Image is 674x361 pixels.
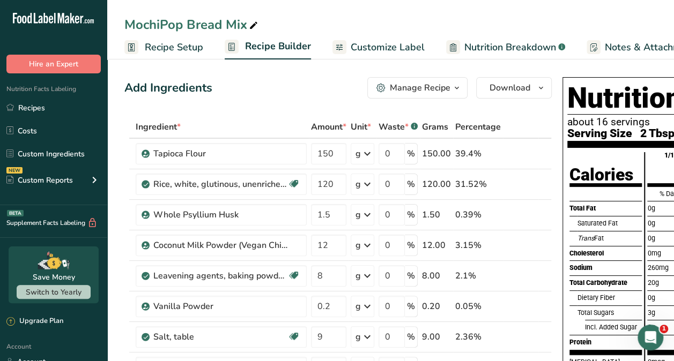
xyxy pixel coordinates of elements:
span: 2g [647,323,655,331]
div: Total Carbohydrate [569,275,642,290]
div: Save Money [33,272,75,283]
span: 0mg [647,249,661,257]
div: Incl. Added Sugar [585,320,642,335]
div: Coconut Milk Powder (Vegan China) [153,239,287,252]
button: Manage Recipe [367,77,468,99]
div: 9.00 [422,330,451,343]
div: Salt, table [153,330,287,343]
i: Trans [577,234,594,242]
span: Recipe Builder [245,39,311,54]
div: Rice, white, glutinous, unenriched, uncooked [153,178,287,191]
span: 0g [647,294,655,302]
div: g [355,269,361,282]
iframe: Intercom live chat [638,325,663,350]
div: Cholesterol [569,246,642,261]
div: 12.00 [422,239,451,252]
span: 1 [660,325,668,333]
span: Amount [311,121,346,133]
span: Recipe Setup [145,40,203,55]
span: Grams [422,121,448,133]
div: 0.20 [422,300,451,313]
span: 0g [647,219,655,227]
div: Leavening agents, baking powder, double-acting, straight phosphate [153,269,287,282]
div: 39.4% [455,147,501,160]
div: Sodium [569,260,642,275]
span: 0g [647,204,655,212]
a: Recipe Builder [225,34,311,60]
a: Customize Label [332,35,425,59]
span: Switch to Yearly [26,287,82,297]
div: g [355,239,361,252]
div: Manage Recipe [390,81,450,94]
div: Saturated Fat [577,216,642,231]
a: Nutrition Breakdown [446,35,565,59]
div: g [355,300,361,313]
button: Hire an Expert [6,55,101,73]
div: 0.05% [455,300,501,313]
div: Total Fat [569,201,642,216]
span: Ingredient [136,121,181,133]
div: g [355,178,361,191]
span: 0g [647,234,655,242]
div: Whole Psyllium Husk [153,208,287,221]
span: 260mg [647,264,668,272]
button: Download [476,77,552,99]
span: Serving Size [567,127,632,139]
div: Tapioca Flour [153,147,287,160]
div: Custom Reports [6,175,73,186]
button: Switch to Yearly [17,285,91,299]
div: Add Ingredients [124,79,212,97]
div: g [355,330,361,343]
div: 8.00 [422,269,451,282]
span: Customize Label [351,40,425,55]
span: Nutrition Breakdown [464,40,556,55]
a: Recipe Setup [124,35,203,59]
div: MochiPop Bread Mix [124,15,260,34]
span: Download [490,81,530,94]
div: Upgrade Plan [6,316,63,327]
div: Protein [569,335,642,350]
div: 3.15% [455,239,501,252]
div: g [355,208,361,221]
div: 0.39% [455,208,501,221]
div: Total Sugars [577,305,642,320]
div: Fat [577,231,642,246]
span: 3g [647,309,655,317]
div: Waste [379,121,418,133]
div: 120.00 [422,178,451,191]
div: Vanilla Powder [153,300,287,313]
div: Dietary Fiber [577,290,642,305]
div: g [355,147,361,160]
span: Percentage [455,121,501,133]
div: 2.1% [455,269,501,282]
div: 150.00 [422,147,451,160]
span: Unit [351,121,371,133]
div: NEW [6,167,23,174]
div: 31.52% [455,178,501,191]
div: 1.50 [422,208,451,221]
div: BETA [7,210,24,216]
div: Calories [569,166,633,183]
div: 2.36% [455,330,501,343]
span: 20g [647,279,658,287]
